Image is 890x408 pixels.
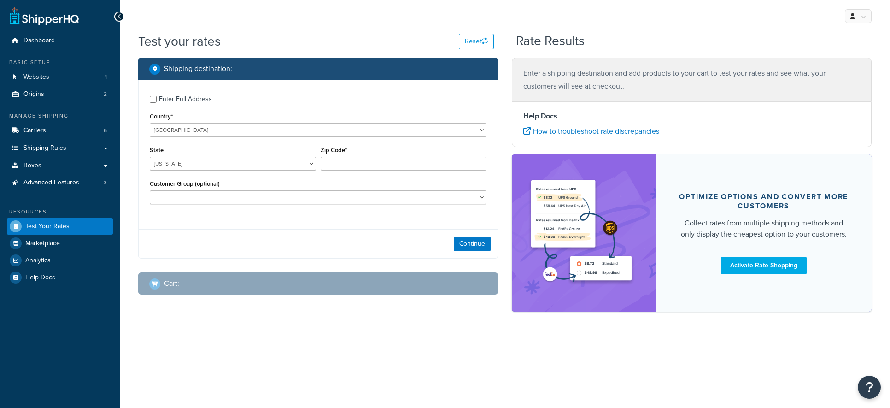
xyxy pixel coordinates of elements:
[23,179,79,187] span: Advanced Features
[7,59,113,66] div: Basic Setup
[104,127,107,135] span: 6
[150,96,157,103] input: Enter Full Address
[721,257,807,274] a: Activate Rate Shopping
[454,237,491,251] button: Continue
[321,147,347,154] label: Zip Code*
[25,257,51,265] span: Analytics
[523,126,659,136] a: How to troubleshoot rate discrepancies
[23,162,41,170] span: Boxes
[7,122,113,139] a: Carriers6
[7,208,113,216] div: Resources
[459,34,494,49] button: Reset
[164,65,232,73] h2: Shipping destination :
[7,218,113,235] a: Test Your Rates
[7,140,113,157] a: Shipping Rules
[858,376,881,399] button: Open Resource Center
[104,90,107,98] span: 2
[25,240,60,248] span: Marketplace
[7,86,113,103] li: Origins
[7,269,113,286] a: Help Docs
[7,69,113,86] li: Websites
[7,174,113,191] li: Advanced Features
[23,127,46,135] span: Carriers
[7,235,113,252] a: Marketplace
[678,192,849,211] div: Optimize options and convert more customers
[7,157,113,174] a: Boxes
[150,180,220,187] label: Customer Group (optional)
[25,274,55,282] span: Help Docs
[7,174,113,191] a: Advanced Features3
[164,279,179,288] h2: Cart :
[23,73,49,81] span: Websites
[104,179,107,187] span: 3
[25,223,70,231] span: Test Your Rates
[159,93,212,106] div: Enter Full Address
[523,111,860,122] h4: Help Docs
[23,144,66,152] span: Shipping Rules
[7,122,113,139] li: Carriers
[523,67,860,93] p: Enter a shipping destination and add products to your cart to test your rates and see what your c...
[678,218,849,240] div: Collect rates from multiple shipping methods and only display the cheapest option to your customers.
[105,73,107,81] span: 1
[150,147,164,154] label: State
[526,168,641,298] img: feature-image-rateshop-7084cbbcb2e67ef1d54c2e976f0e592697130d5817b016cf7cc7e13314366067.png
[138,32,221,50] h1: Test your rates
[7,252,113,269] a: Analytics
[7,69,113,86] a: Websites1
[23,37,55,45] span: Dashboard
[23,90,44,98] span: Origins
[7,112,113,120] div: Manage Shipping
[7,32,113,49] a: Dashboard
[516,34,585,48] h2: Rate Results
[150,113,173,120] label: Country*
[7,86,113,103] a: Origins2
